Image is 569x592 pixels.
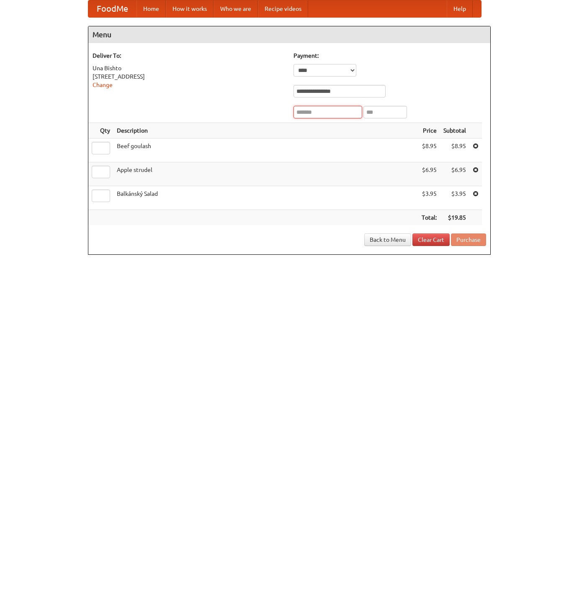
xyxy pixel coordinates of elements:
[440,210,469,226] th: $19.85
[294,51,486,60] h5: Payment:
[364,233,411,246] a: Back to Menu
[451,233,486,246] button: Purchase
[136,0,166,17] a: Home
[88,0,136,17] a: FoodMe
[93,72,285,81] div: [STREET_ADDRESS]
[88,26,490,43] h4: Menu
[88,123,113,138] th: Qty
[113,162,418,186] td: Apple strudel
[93,51,285,60] h5: Deliver To:
[418,123,440,138] th: Price
[113,186,418,210] td: Balkánský Salad
[93,82,113,88] a: Change
[418,138,440,162] td: $8.95
[440,138,469,162] td: $8.95
[440,123,469,138] th: Subtotal
[214,0,258,17] a: Who we are
[166,0,214,17] a: How it works
[418,162,440,186] td: $6.95
[447,0,473,17] a: Help
[412,233,450,246] a: Clear Cart
[418,186,440,210] td: $3.95
[258,0,308,17] a: Recipe videos
[113,123,418,138] th: Description
[440,186,469,210] td: $3.95
[113,138,418,162] td: Beef goulash
[93,64,285,72] div: Una Bishto
[418,210,440,226] th: Total:
[440,162,469,186] td: $6.95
